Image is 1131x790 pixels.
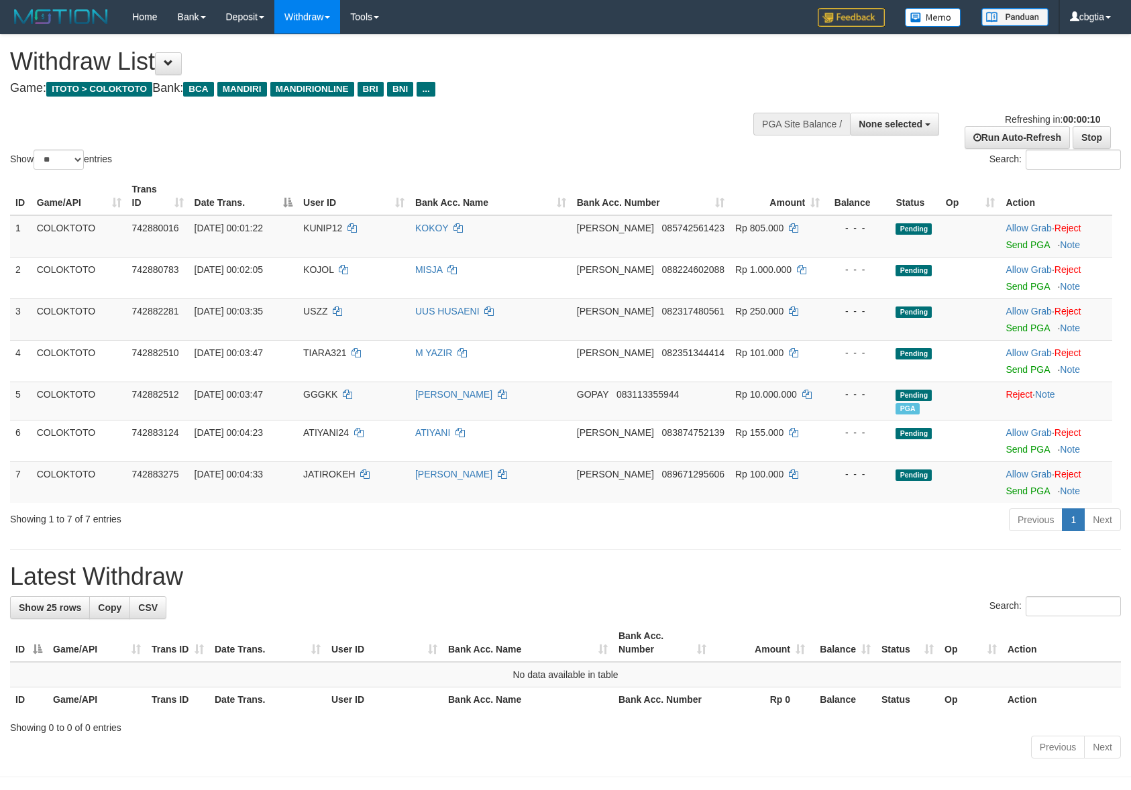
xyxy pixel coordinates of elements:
[1000,340,1112,382] td: ·
[1060,281,1080,292] a: Note
[1026,596,1121,616] input: Search:
[32,177,127,215] th: Game/API: activate to sort column ascending
[735,306,784,317] span: Rp 250.000
[1006,239,1049,250] a: Send PGA
[1063,114,1100,125] strong: 00:00:10
[577,389,608,400] span: GOPAY
[1009,508,1063,531] a: Previous
[32,461,127,503] td: COLOKTOTO
[735,264,792,275] span: Rp 1.000.000
[939,624,1002,662] th: Op: activate to sort column ascending
[146,624,209,662] th: Trans ID: activate to sort column ascending
[896,348,932,359] span: Pending
[712,624,810,662] th: Amount: activate to sort column ascending
[127,177,189,215] th: Trans ID: activate to sort column ascending
[810,624,876,662] th: Balance: activate to sort column ascending
[132,347,179,358] span: 742882510
[662,347,724,358] span: Copy 082351344414 to clipboard
[735,427,784,438] span: Rp 155.000
[613,624,712,662] th: Bank Acc. Number: activate to sort column ascending
[10,420,32,461] td: 6
[662,427,724,438] span: Copy 083874752139 to clipboard
[1005,114,1100,125] span: Refreshing in:
[32,420,127,461] td: COLOKTOTO
[443,624,613,662] th: Bank Acc. Name: activate to sort column ascending
[939,687,1002,712] th: Op
[1000,257,1112,298] td: ·
[850,113,939,135] button: None selected
[830,304,885,318] div: - - -
[183,82,213,97] span: BCA
[830,467,885,481] div: - - -
[1000,461,1112,503] td: ·
[1035,389,1055,400] a: Note
[303,264,333,275] span: KOJOL
[10,687,48,712] th: ID
[303,427,349,438] span: ATIYANI24
[1006,264,1054,275] span: ·
[1006,306,1051,317] a: Allow Grab
[1000,382,1112,420] td: ·
[735,223,784,233] span: Rp 805.000
[1055,306,1081,317] a: Reject
[387,82,413,97] span: BNI
[1055,427,1081,438] a: Reject
[10,298,32,340] td: 3
[1006,223,1054,233] span: ·
[662,306,724,317] span: Copy 082317480561 to clipboard
[98,602,121,613] span: Copy
[132,427,179,438] span: 742883124
[10,507,462,526] div: Showing 1 to 7 of 7 entries
[577,264,654,275] span: [PERSON_NAME]
[195,223,263,233] span: [DATE] 00:01:22
[830,221,885,235] div: - - -
[577,347,654,358] span: [PERSON_NAME]
[415,347,453,358] a: M YAZIR
[876,687,939,712] th: Status
[443,687,613,712] th: Bank Acc. Name
[1026,150,1121,170] input: Search:
[1006,427,1054,438] span: ·
[905,8,961,27] img: Button%20Memo.svg
[1006,444,1049,455] a: Send PGA
[410,177,572,215] th: Bank Acc. Name: activate to sort column ascending
[415,306,480,317] a: UUS HUSAENI
[577,223,654,233] span: [PERSON_NAME]
[981,8,1048,26] img: panduan.png
[1055,264,1081,275] a: Reject
[1084,736,1121,758] a: Next
[415,389,492,400] a: [PERSON_NAME]
[10,48,741,75] h1: Withdraw List
[10,624,48,662] th: ID: activate to sort column descending
[1006,389,1032,400] a: Reject
[859,119,922,129] span: None selected
[896,390,932,401] span: Pending
[132,469,179,479] span: 742883275
[10,340,32,382] td: 4
[195,306,263,317] span: [DATE] 00:03:35
[298,177,410,215] th: User ID: activate to sort column ascending
[830,426,885,439] div: - - -
[415,223,449,233] a: KOKOY
[195,427,263,438] span: [DATE] 00:04:23
[195,264,263,275] span: [DATE] 00:02:05
[303,347,347,358] span: TIARA321
[989,596,1121,616] label: Search:
[616,389,679,400] span: Copy 083113355944 to clipboard
[896,403,919,414] span: Marked by cbgtia
[303,306,328,317] span: USZZ
[32,298,127,340] td: COLOKTOTO
[896,223,932,235] span: Pending
[146,687,209,712] th: Trans ID
[1055,223,1081,233] a: Reject
[1002,624,1121,662] th: Action
[940,177,1001,215] th: Op: activate to sort column ascending
[10,461,32,503] td: 7
[890,177,940,215] th: Status
[577,306,654,317] span: [PERSON_NAME]
[415,427,450,438] a: ATIYANI
[753,113,850,135] div: PGA Site Balance /
[577,427,654,438] span: [PERSON_NAME]
[896,428,932,439] span: Pending
[876,624,939,662] th: Status: activate to sort column ascending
